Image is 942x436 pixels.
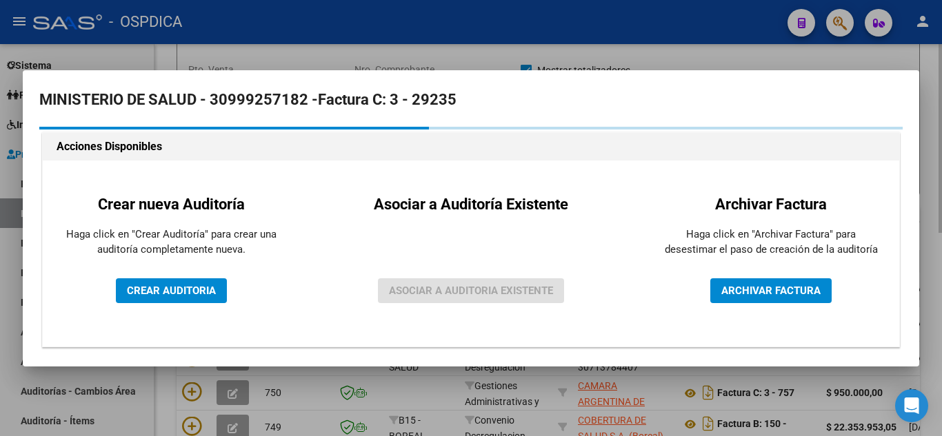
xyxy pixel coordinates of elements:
button: ASOCIAR A AUDITORIA EXISTENTE [378,278,564,303]
h2: MINISTERIO DE SALUD - 30999257182 - [39,87,903,113]
button: ARCHIVAR FACTURA [710,278,832,303]
div: Open Intercom Messenger [895,389,928,422]
span: CREAR AUDITORIA [127,284,216,297]
p: Haga click en "Archivar Factura" para desestimar el paso de creación de la auditoría [664,227,878,258]
h2: Archivar Factura [664,193,878,216]
p: Haga click en "Crear Auditoría" para crear una auditoría completamente nueva. [64,227,278,258]
span: ARCHIVAR FACTURA [721,284,821,297]
h2: Asociar a Auditoría Existente [374,193,568,216]
h1: Acciones Disponibles [57,138,885,155]
span: ASOCIAR A AUDITORIA EXISTENTE [389,284,553,297]
h2: Crear nueva Auditoría [64,193,278,216]
button: CREAR AUDITORIA [116,278,227,303]
strong: Factura C: 3 - 29235 [318,91,457,108]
